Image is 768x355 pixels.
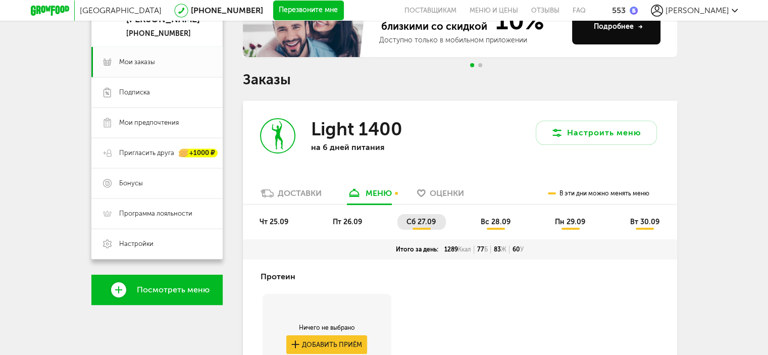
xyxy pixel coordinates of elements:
[273,1,344,21] button: Перезвоните мне
[478,63,482,67] span: Go to slide 2
[379,8,489,33] span: Питайтесь вместе с близкими со скидкой
[441,245,474,253] div: 1289
[548,183,649,204] div: В эти дни можно менять меню
[179,149,218,158] div: +1000 ₽
[458,246,471,253] span: Ккал
[612,6,626,15] div: 553
[91,77,223,108] a: Подписка
[91,138,223,168] a: Пригласить друга +1000 ₽
[278,188,322,198] div: Доставки
[555,218,585,226] span: пн 29.09
[630,218,659,226] span: вт 30.09
[91,108,223,138] a: Мои предпочтения
[412,188,469,204] a: Оценки
[119,209,192,218] span: Программа лояльности
[333,218,362,226] span: пт 26.09
[119,148,174,158] span: Пригласить друга
[119,239,153,248] span: Настройки
[509,245,527,253] div: 60
[191,6,263,15] a: [PHONE_NUMBER]
[470,63,474,67] span: Go to slide 1
[119,58,155,67] span: Мои заказы
[594,22,643,32] div: Подробнее
[572,9,660,44] button: Подробнее
[406,218,436,226] span: сб 27.09
[430,188,464,198] span: Оценки
[261,267,295,286] h4: Протеин
[491,245,509,253] div: 83
[520,246,524,253] span: У
[119,88,150,97] span: Подписка
[119,118,179,127] span: Мои предпочтения
[286,335,367,354] button: Добавить приём
[366,188,392,198] div: меню
[484,246,488,253] span: Б
[126,29,200,38] div: [PHONE_NUMBER]
[286,324,367,332] div: Ничего не выбрано
[91,275,223,305] a: Посмотреть меню
[489,8,544,33] span: 10%
[536,121,657,145] button: Настроить меню
[342,188,397,204] a: меню
[91,168,223,198] a: Бонусы
[80,6,162,15] span: [GEOGRAPHIC_DATA]
[501,246,506,253] span: Ж
[630,7,638,15] img: bonus_b.cdccf46.png
[665,6,729,15] span: [PERSON_NAME]
[243,73,677,86] h1: Заказы
[255,188,327,204] a: Доставки
[119,179,143,188] span: Бонусы
[137,285,210,294] span: Посмотреть меню
[91,198,223,229] a: Программа лояльности
[311,118,402,140] h3: Light 1400
[481,218,510,226] span: вс 28.09
[311,142,442,152] p: на 6 дней питания
[379,35,564,45] div: Доступно только в мобильном приложении
[91,229,223,259] a: Настройки
[393,245,441,253] div: Итого за день:
[260,218,288,226] span: чт 25.09
[474,245,491,253] div: 77
[91,47,223,77] a: Мои заказы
